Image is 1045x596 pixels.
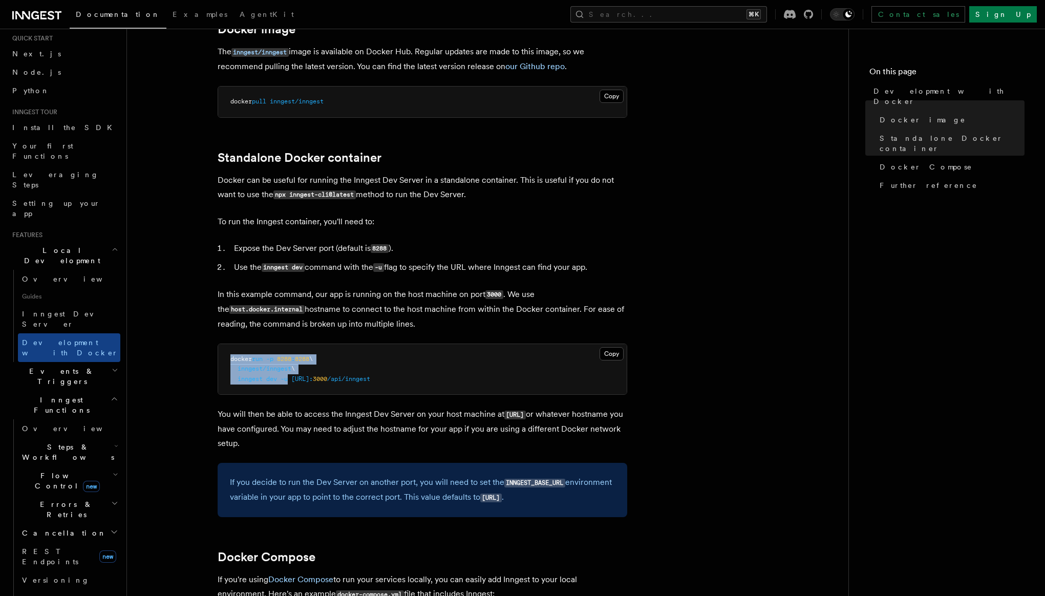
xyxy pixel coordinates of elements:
[12,199,100,218] span: Setting up your app
[273,190,356,199] code: npx inngest-cli@latest
[230,475,615,505] p: If you decide to run the Dev Server on another port, you will need to set the environment variabl...
[218,151,381,165] a: Standalone Docker container
[869,82,1025,111] a: Development with Docker
[231,241,627,256] li: Expose the Dev Server port (default is ).
[876,111,1025,129] a: Docker image
[18,524,120,542] button: Cancellation
[12,142,73,160] span: Your first Functions
[570,6,767,23] button: Search...⌘K
[8,231,42,239] span: Features
[22,310,110,328] span: Inngest Dev Server
[876,158,1025,176] a: Docker Compose
[70,3,166,29] a: Documentation
[8,366,112,387] span: Events & Triggers
[230,98,252,105] span: docker
[18,419,120,438] a: Overview
[295,355,309,363] span: 8288
[99,550,116,563] span: new
[266,355,273,363] span: -p
[18,495,120,524] button: Errors & Retries
[876,129,1025,158] a: Standalone Docker container
[373,263,384,272] code: -u
[218,173,627,202] p: Docker can be useful for running the Inngest Dev Server in a standalone container. This is useful...
[18,288,120,305] span: Guides
[600,90,624,103] button: Copy
[218,45,627,74] p: The image is available on Docker Hub. Regular updates are made to this image, so we recommend pul...
[8,391,120,419] button: Inngest Functions
[18,499,111,520] span: Errors & Retries
[277,355,291,363] span: 8288
[873,86,1025,107] span: Development with Docker
[22,424,127,433] span: Overview
[8,34,53,42] span: Quick start
[505,61,565,71] a: our Github repo
[218,550,315,564] a: Docker Compose
[876,176,1025,195] a: Further reference
[309,355,313,363] span: \
[880,180,977,190] span: Further reference
[18,305,120,333] a: Inngest Dev Server
[291,355,295,363] span: :
[22,576,90,584] span: Versioning
[22,338,118,357] span: Development with Docker
[218,22,295,36] a: Docker image
[12,171,99,189] span: Leveraging Steps
[76,10,160,18] span: Documentation
[12,123,118,132] span: Install the SDK
[871,6,965,23] a: Contact sales
[18,542,120,571] a: REST Endpointsnew
[262,263,305,272] code: inngest dev
[504,479,565,487] code: INNGEST_BASE_URL
[173,10,227,18] span: Examples
[8,194,120,223] a: Setting up your app
[480,494,502,502] code: [URL]
[231,48,289,57] code: inngest/inngest
[166,3,233,28] a: Examples
[12,87,50,95] span: Python
[880,162,972,172] span: Docker Compose
[8,270,120,362] div: Local Development
[229,305,305,314] code: host.docker.internal
[327,375,370,382] span: /api/inngest
[238,365,291,372] span: inngest/inngest
[485,290,503,299] code: 3000
[18,270,120,288] a: Overview
[504,411,526,419] code: [URL]
[18,528,106,538] span: Cancellation
[600,347,624,360] button: Copy
[12,68,61,76] span: Node.js
[218,215,627,229] p: To run the Inngest container, you'll need to:
[218,287,627,331] p: In this example command, our app is running on the host machine on port . We use the hostname to ...
[238,375,263,382] span: inngest
[371,244,389,253] code: 8288
[268,574,333,584] a: Docker Compose
[869,66,1025,82] h4: On this page
[313,375,327,382] span: 3000
[270,98,324,105] span: inngest/inngest
[969,6,1037,23] a: Sign Up
[83,481,100,492] span: new
[8,81,120,100] a: Python
[18,438,120,466] button: Steps & Workflows
[8,165,120,194] a: Leveraging Steps
[12,50,61,58] span: Next.js
[231,260,627,275] li: Use the command with the flag to specify the URL where Inngest can find your app.
[747,9,761,19] kbd: ⌘K
[218,407,627,451] p: You will then be able to access the Inngest Dev Server on your host machine at or whatever hostna...
[18,571,120,589] a: Versioning
[8,137,120,165] a: Your first Functions
[22,547,78,566] span: REST Endpoints
[291,375,313,382] span: [URL]:
[291,365,295,372] span: \
[252,355,263,363] span: run
[880,115,966,125] span: Docker image
[8,241,120,270] button: Local Development
[8,63,120,81] a: Node.js
[8,45,120,63] a: Next.js
[18,333,120,362] a: Development with Docker
[880,133,1025,154] span: Standalone Docker container
[252,98,266,105] span: pull
[8,108,57,116] span: Inngest tour
[266,375,277,382] span: dev
[230,355,252,363] span: docker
